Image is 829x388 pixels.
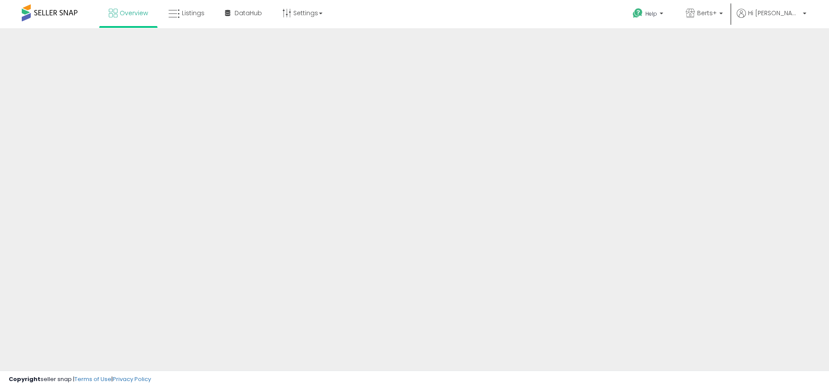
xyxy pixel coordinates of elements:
span: Help [645,10,657,17]
span: DataHub [235,9,262,17]
div: seller snap | | [9,375,151,384]
span: Listings [182,9,205,17]
i: Get Help [632,8,643,19]
a: Help [626,1,672,28]
span: Berts+ [697,9,717,17]
a: Hi [PERSON_NAME] [737,9,806,28]
strong: Copyright [9,375,40,383]
a: Privacy Policy [113,375,151,383]
a: Terms of Use [74,375,111,383]
span: Overview [120,9,148,17]
span: Hi [PERSON_NAME] [748,9,800,17]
